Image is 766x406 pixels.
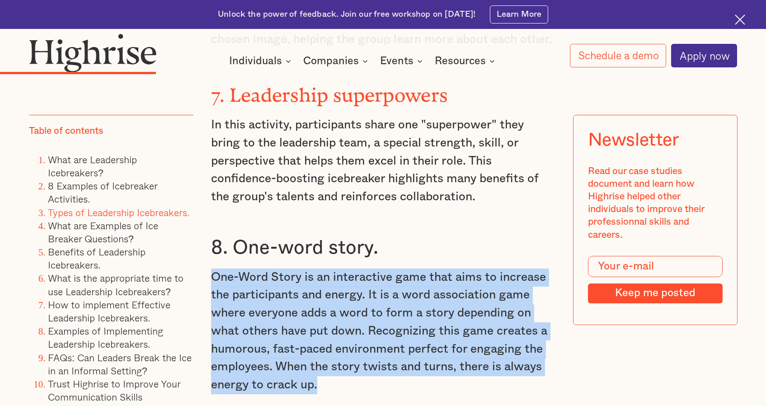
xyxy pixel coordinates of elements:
[48,271,183,299] a: What is the appropriate time to use Leadership Icebreakers?
[587,256,723,303] form: Modal Form
[303,56,359,66] div: Companies
[435,56,498,66] div: Resources
[229,56,282,66] div: Individuals
[48,376,180,404] a: Trust Highrise to Improve Your Communication Skills
[211,116,555,206] p: In this activity, participants share one "superpower" they bring to the leadership team, a specia...
[211,269,555,394] p: One-Word Story is an interactive game that aims to increase the participants and energy. It is a ...
[48,218,158,246] a: What are Examples of Ice Breaker Questions?
[218,9,476,20] div: Unlock the power of feedback. Join our free workshop on [DATE]!
[48,297,170,325] a: How to implement Effective Leadership Icebreakers.
[380,56,425,66] div: Events
[29,125,103,137] div: Table of contents
[229,56,294,66] div: Individuals
[303,56,371,66] div: Companies
[671,44,737,67] a: Apply now
[211,84,448,96] strong: 7. Leadership superpowers
[380,56,414,66] div: Events
[490,5,548,24] a: Learn More
[29,33,157,72] img: Highrise logo
[48,323,163,351] a: Examples of Implementing Leadership Icebreakers.
[48,350,192,378] a: FAQs: Can Leaders Break the Ice in an Informal Setting?
[48,205,189,220] a: Types of Leadership Icebreakers.
[48,178,157,206] a: 8 Examples of Icebreaker Activities.
[211,236,555,260] h3: 8. One-word story.
[587,130,679,151] div: Newsletter
[48,152,137,180] a: What are Leadership Icebreakers?
[587,283,723,303] input: Keep me posted
[587,165,723,241] div: Read our case studies document and learn how Highrise helped other individuals to improve their p...
[435,56,486,66] div: Resources
[735,14,745,25] img: Cross icon
[48,244,146,272] a: Benefits of Leadership Icebreakers.
[570,44,666,67] a: Schedule a demo
[587,256,723,278] input: Your e-mail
